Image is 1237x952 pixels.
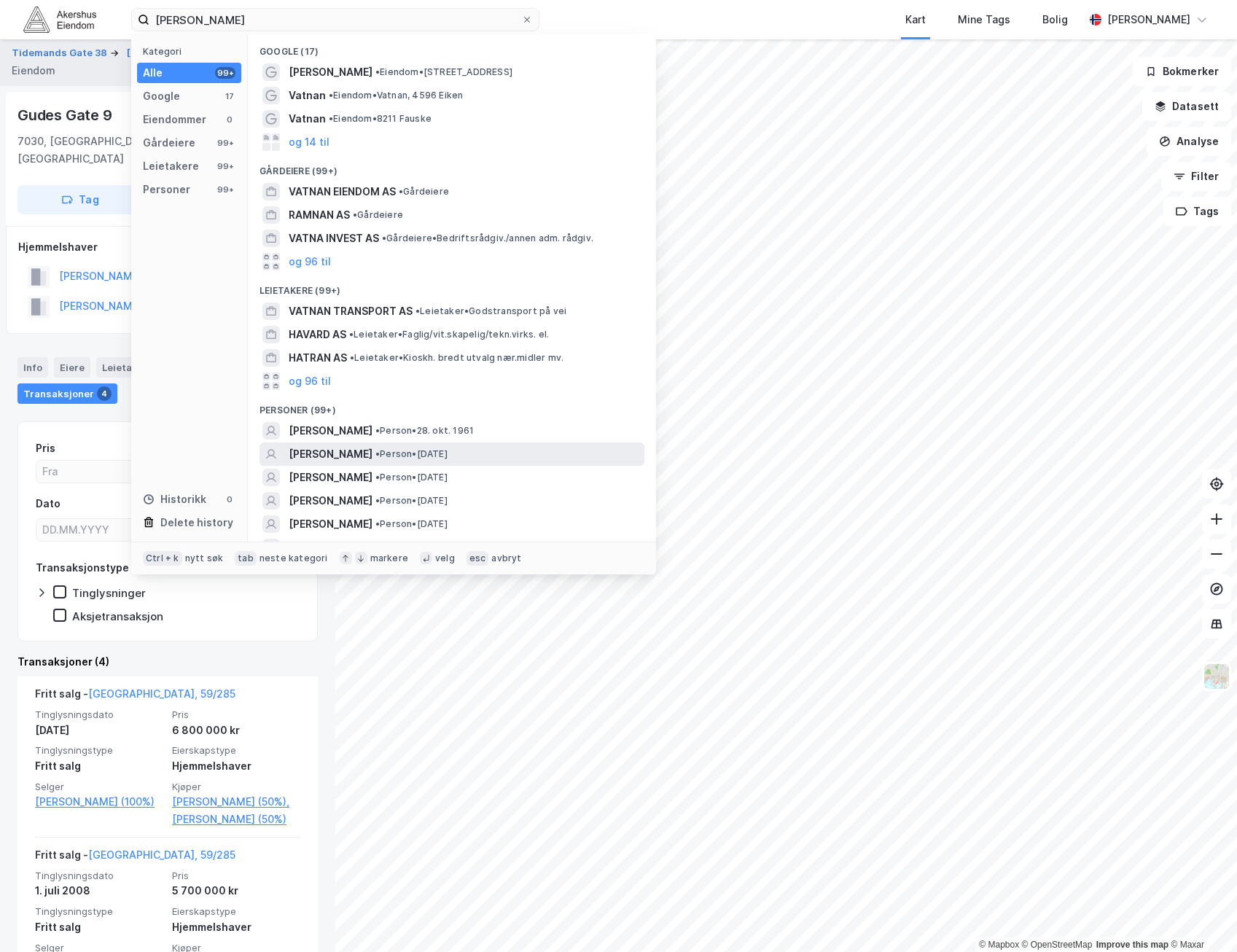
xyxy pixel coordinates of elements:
[958,11,1010,28] div: Mine Tags
[1164,882,1237,952] div: Kontrollprogram for chat
[35,685,235,709] div: Fritt salg -
[127,46,210,61] button: [PERSON_NAME]
[382,233,593,244] span: Gårdeiere • Bedriftsrådgiv./annen adm. rådgiv.
[35,709,163,721] span: Tinglysningsdato
[1203,663,1230,690] img: Z
[35,781,163,793] span: Selger
[1133,57,1231,86] button: Bokmerker
[224,493,235,505] div: 0
[17,185,143,214] button: Tag
[172,709,300,721] span: Pris
[172,870,300,882] span: Pris
[329,113,432,125] span: Eiendom • 8211 Fauske
[215,137,235,149] div: 99+
[375,66,380,77] span: •
[289,422,372,440] span: [PERSON_NAME]
[349,329,354,340] span: •
[143,46,241,57] div: Kategori
[289,110,326,128] span: Vatnan
[415,305,420,316] span: •
[329,113,333,124] span: •
[17,357,48,378] div: Info
[235,551,257,566] div: tab
[72,586,146,600] div: Tinglysninger
[35,905,163,918] span: Tinglysningstype
[143,87,180,105] div: Google
[350,352,563,364] span: Leietaker • Kioskh. bredt utvalg nær.midler mv.
[260,553,328,564] div: neste kategori
[36,495,61,512] div: Dato
[375,472,380,483] span: •
[97,386,112,401] div: 4
[17,383,117,404] div: Transaksjoner
[399,186,403,197] span: •
[1042,11,1068,28] div: Bolig
[353,209,403,221] span: Gårdeiere
[289,253,331,270] button: og 96 til
[375,425,380,436] span: •
[1022,940,1093,950] a: OpenStreetMap
[289,469,372,486] span: [PERSON_NAME]
[1147,127,1231,156] button: Analyse
[1142,92,1231,121] button: Datasett
[979,940,1019,950] a: Mapbox
[35,918,163,936] div: Fritt salg
[172,781,300,793] span: Kjøper
[289,326,346,343] span: HAVARD AS
[143,491,206,508] div: Historikk
[289,515,372,533] span: [PERSON_NAME]
[375,425,474,437] span: Person • 28. okt. 1961
[96,357,160,378] div: Leietakere
[35,722,163,739] div: [DATE]
[375,518,380,529] span: •
[353,209,357,220] span: •
[370,553,408,564] div: markere
[1096,940,1168,950] a: Improve this map
[172,722,300,739] div: 6 800 000 kr
[349,329,549,340] span: Leietaker • Faglig/vit.skapelig/tekn.virks. el.
[289,492,372,510] span: [PERSON_NAME]
[88,848,235,861] a: [GEOGRAPHIC_DATA], 59/285
[289,183,396,200] span: VATNAN EIENDOM AS
[289,206,350,224] span: RAMNAN AS
[289,539,372,556] span: [PERSON_NAME]
[36,519,164,541] input: DD.MM.YYYY
[143,134,195,152] div: Gårdeiere
[143,111,206,128] div: Eiendommer
[215,160,235,172] div: 99+
[143,551,182,566] div: Ctrl + k
[36,440,55,457] div: Pris
[289,87,326,104] span: Vatnan
[248,154,656,180] div: Gårdeiere (99+)
[215,184,235,195] div: 99+
[375,495,448,507] span: Person • [DATE]
[329,90,333,101] span: •
[35,757,163,775] div: Fritt salg
[18,238,317,256] div: Hjemmelshaver
[248,273,656,300] div: Leietakere (99+)
[172,905,300,918] span: Eierskapstype
[224,114,235,125] div: 0
[375,495,380,506] span: •
[905,11,926,28] div: Kart
[215,67,235,79] div: 99+
[160,514,233,531] div: Delete history
[289,230,379,247] span: VATNA INVEST AS
[289,349,347,367] span: HATRAN AS
[350,352,354,363] span: •
[375,518,448,530] span: Person • [DATE]
[35,846,235,870] div: Fritt salg -
[399,186,449,198] span: Gårdeiere
[415,305,566,317] span: Leietaker • Godstransport på vei
[36,559,129,577] div: Transaksjonstype
[172,793,300,811] a: [PERSON_NAME] (50%),
[1164,882,1237,952] iframe: Chat Widget
[289,372,331,390] button: og 96 til
[1161,162,1231,191] button: Filter
[289,303,413,320] span: VATNAN TRANSPORT AS
[149,9,521,31] input: Søk på adresse, matrikkel, gårdeiere, leietakere eller personer
[248,393,656,419] div: Personer (99+)
[329,90,463,101] span: Eiendom • Vatnan, 4596 Eiken
[72,609,163,623] div: Aksjetransaksjon
[172,744,300,757] span: Eierskapstype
